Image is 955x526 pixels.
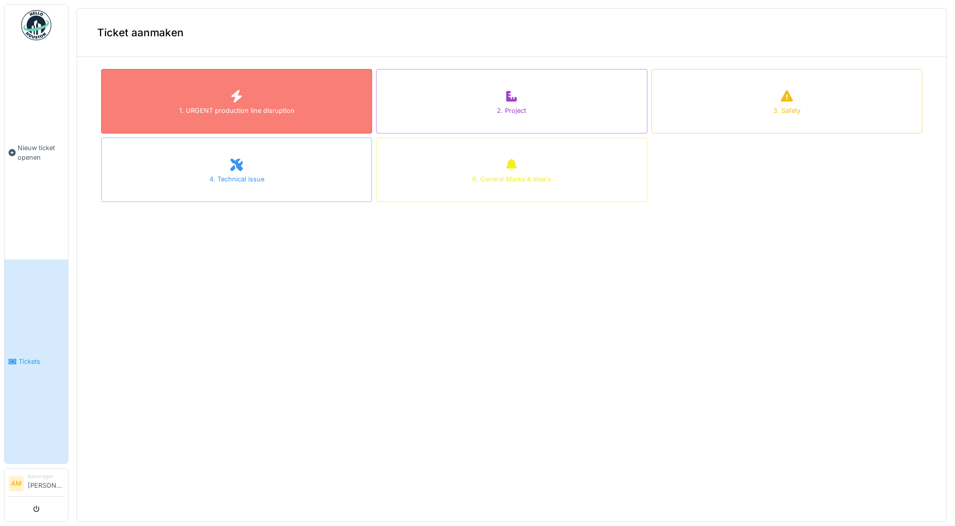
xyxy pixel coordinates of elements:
[28,473,64,494] li: [PERSON_NAME]
[21,10,51,40] img: Badge_color-CXgf-gQk.svg
[5,259,68,464] a: Tickets
[9,476,24,491] li: AM
[77,9,946,57] div: Ticket aanmaken
[5,46,68,259] a: Nieuw ticket openen
[497,106,526,115] div: 2. Project
[773,106,800,115] div: 3. Safety
[9,473,64,497] a: AM Aanvrager[PERSON_NAME]
[18,143,64,162] span: Nieuw ticket openen
[19,357,64,366] span: Tickets
[209,174,264,184] div: 4. Technical issue
[179,106,295,115] div: 1. URGENT production line disruption
[472,174,551,184] div: 6. General Marks & Idea's
[28,473,64,480] div: Aanvrager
